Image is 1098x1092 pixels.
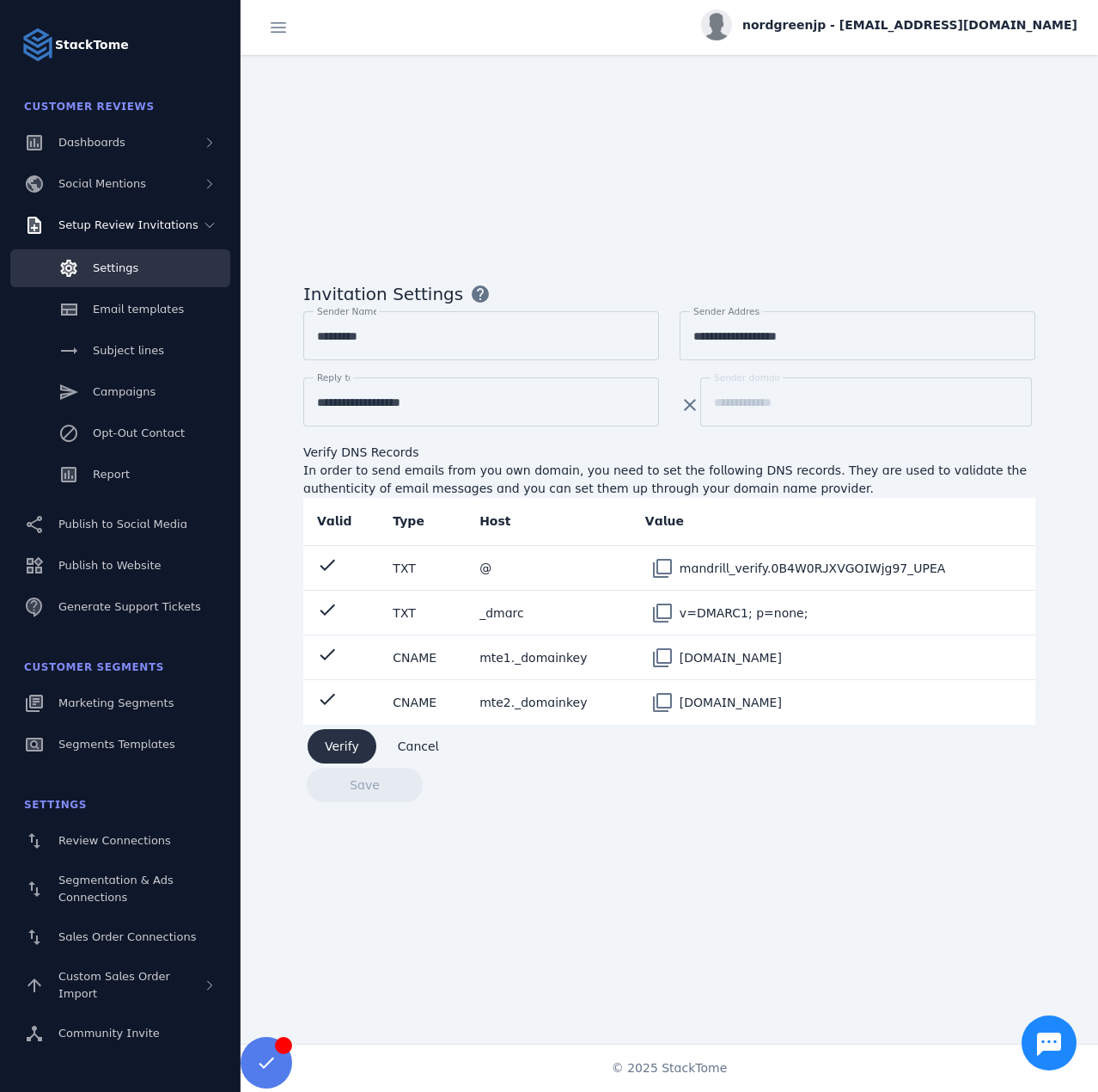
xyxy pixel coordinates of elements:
[317,372,354,383] mat-label: Reply to
[680,551,946,586] div: mandrill_verify.0B4W0RJXVGOIWjg97_UPEA
[93,385,156,398] span: Campaigns
[58,1027,160,1040] span: Community Invite
[21,28,55,62] img: Logo image
[632,498,1035,546] th: Value
[10,822,230,860] a: Review Connections
[714,372,783,383] mat-label: Sender domain
[308,729,376,764] button: Verify
[317,644,338,665] mat-icon: check
[58,559,161,572] span: Publish to Website
[93,426,185,439] span: Opt-Out Contact
[317,555,338,575] mat-icon: check
[317,306,379,316] mat-label: Sender Name
[10,1015,230,1052] a: Community Invite
[10,332,230,370] a: Subject lines
[680,596,808,630] div: v=DMARC1; p=none;
[467,546,632,591] td: @
[381,729,456,764] button: Cancel
[10,373,230,411] a: Campaigns
[680,641,782,675] div: [DOMAIN_NAME]
[58,970,170,1000] span: Custom Sales Order Import
[10,291,230,328] a: Email templates
[10,249,230,287] a: Settings
[10,506,230,543] a: Publish to Social Media
[24,799,87,811] span: Settings
[467,591,632,635] td: _dmarc
[467,680,632,725] td: mte2._domainkey
[303,498,380,546] th: Valid
[10,726,230,764] a: Segments Templates
[58,696,174,709] span: Marketing Segments
[55,36,129,54] strong: StackTome
[317,689,338,709] mat-icon: check
[58,874,174,904] span: Segmentation & Ads Connections
[24,101,155,113] span: Customer Reviews
[58,834,171,847] span: Review Connections
[93,303,184,316] span: Email templates
[467,498,632,546] th: Host
[58,738,175,751] span: Segments Templates
[58,930,196,943] span: Sales Order Connections
[10,918,230,956] a: Sales Order Connections
[10,863,230,915] a: Segmentation & Ads Connections
[380,498,467,546] th: Type
[58,177,146,190] span: Social Mentions
[467,635,632,680] td: mte1._domainkey
[58,218,198,231] span: Setup Review Invitations
[742,16,1077,34] span: nordgreenjp - [EMAIL_ADDRESS][DOMAIN_NAME]
[303,281,463,307] span: Invitation Settings
[10,684,230,722] a: Marketing Segments
[10,456,230,494] a: Report
[380,546,467,591] td: TXT
[10,547,230,585] a: Publish to Website
[58,136,125,149] span: Dashboards
[380,591,467,635] td: TXT
[10,414,230,452] a: Opt-Out Contact
[693,306,764,316] mat-label: Sender Address
[701,9,1077,40] button: nordgreenjp - [EMAIL_ADDRESS][DOMAIN_NAME]
[380,635,467,680] td: CNAME
[398,740,439,752] span: Cancel
[317,599,338,620] mat-icon: check
[701,9,732,40] img: profile.jpg
[10,588,230,626] a: Generate Support Tickets
[24,661,164,673] span: Customer Segments
[93,344,164,357] span: Subject lines
[680,395,700,415] mat-icon: clear
[58,600,201,613] span: Generate Support Tickets
[303,462,1035,498] div: In order to send emails from you own domain, you need to set the following DNS records. They are ...
[303,444,1035,462] div: Verify DNS Records
[93,261,138,274] span: Settings
[612,1059,728,1077] span: © 2025 StackTome
[93,468,130,481] span: Report
[680,685,782,720] div: [DOMAIN_NAME]
[58,518,187,531] span: Publish to Social Media
[325,740,359,752] span: Verify
[380,680,467,725] td: CNAME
